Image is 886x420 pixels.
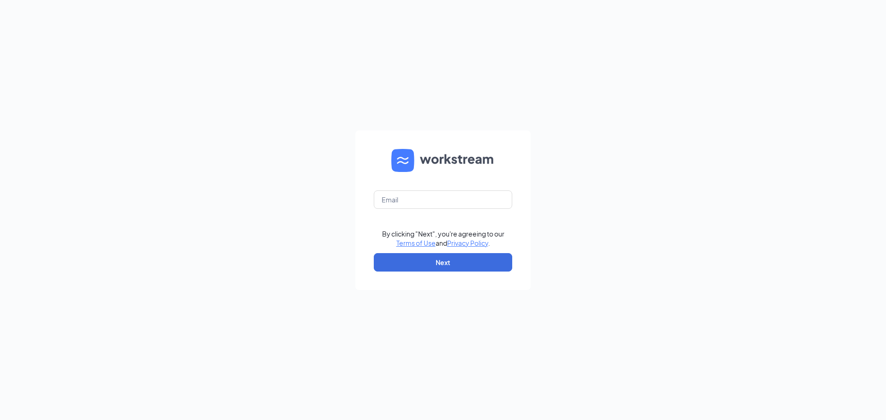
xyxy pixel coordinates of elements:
img: WS logo and Workstream text [391,149,495,172]
input: Email [374,190,512,209]
a: Terms of Use [396,239,436,247]
div: By clicking "Next", you're agreeing to our and . [382,229,504,248]
button: Next [374,253,512,272]
a: Privacy Policy [447,239,488,247]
